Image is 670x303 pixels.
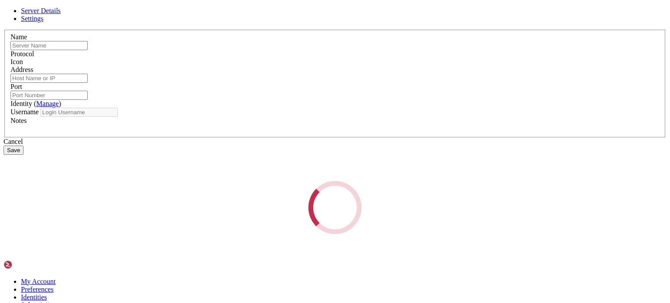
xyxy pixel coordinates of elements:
[10,66,33,73] label: Address
[10,74,88,83] input: Host Name or IP
[21,7,61,14] a: Server Details
[3,138,667,146] div: Cancel
[21,293,47,301] a: Identities
[3,260,54,269] img: Shellngn
[34,100,61,107] span: ( )
[10,58,23,65] label: Icon
[41,108,118,117] input: Login Username
[10,91,88,100] input: Port Number
[36,100,59,107] a: Manage
[10,41,88,50] input: Server Name
[308,181,362,234] div: Loading...
[10,33,27,41] label: Name
[21,286,54,293] a: Preferences
[3,146,24,155] button: Save
[10,100,61,107] label: Identity
[21,15,44,22] a: Settings
[10,108,39,116] label: Username
[10,117,27,124] label: Notes
[10,50,34,58] label: Protocol
[10,83,22,90] label: Port
[21,278,56,285] a: My Account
